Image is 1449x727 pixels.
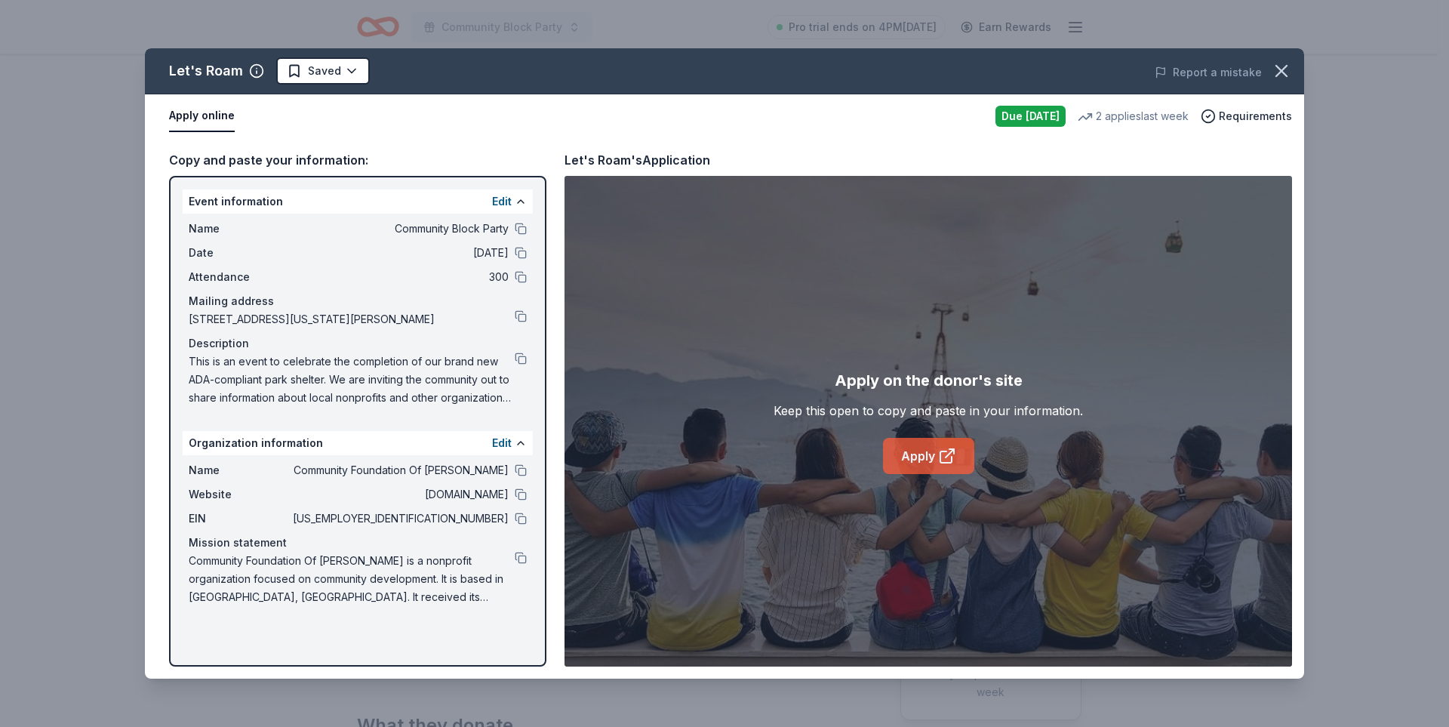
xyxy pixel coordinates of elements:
[492,434,512,452] button: Edit
[883,438,974,474] a: Apply
[1078,107,1189,125] div: 2 applies last week
[565,150,710,170] div: Let's Roam's Application
[1219,107,1292,125] span: Requirements
[835,368,1023,393] div: Apply on the donor's site
[995,106,1066,127] div: Due [DATE]
[1155,63,1262,82] button: Report a mistake
[183,431,533,455] div: Organization information
[308,62,341,80] span: Saved
[189,353,515,407] span: This is an event to celebrate the completion of our brand new ADA-compliant park shelter. We are ...
[276,57,370,85] button: Saved
[189,510,290,528] span: EIN
[290,485,509,504] span: [DOMAIN_NAME]
[189,292,527,310] div: Mailing address
[290,220,509,238] span: Community Block Party
[189,244,290,262] span: Date
[1201,107,1292,125] button: Requirements
[290,510,509,528] span: [US_EMPLOYER_IDENTIFICATION_NUMBER]
[189,485,290,504] span: Website
[189,268,290,286] span: Attendance
[189,310,515,328] span: [STREET_ADDRESS][US_STATE][PERSON_NAME]
[189,334,527,353] div: Description
[189,461,290,479] span: Name
[492,193,512,211] button: Edit
[169,59,243,83] div: Let's Roam
[169,100,235,132] button: Apply online
[290,461,509,479] span: Community Foundation Of [PERSON_NAME]
[290,244,509,262] span: [DATE]
[290,268,509,286] span: 300
[189,534,527,552] div: Mission statement
[774,402,1083,420] div: Keep this open to copy and paste in your information.
[189,220,290,238] span: Name
[169,150,546,170] div: Copy and paste your information:
[189,552,515,606] span: Community Foundation Of [PERSON_NAME] is a nonprofit organization focused on community developmen...
[183,189,533,214] div: Event information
